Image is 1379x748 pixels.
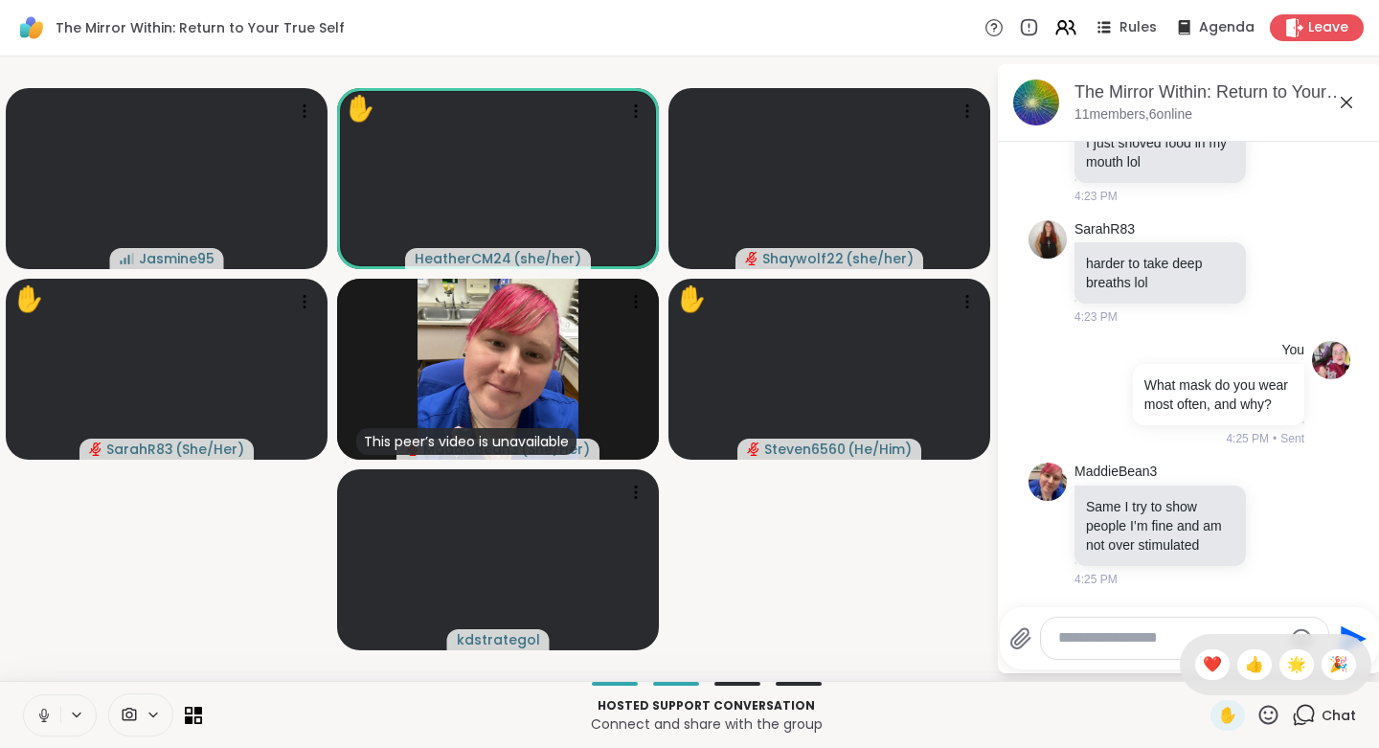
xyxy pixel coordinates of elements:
span: kdstrategol [457,630,540,649]
span: Leave [1308,18,1348,37]
img: https://sharewell-space-live.sfo3.digitaloceanspaces.com/user-generated/0c3f25b2-e4be-4605-90b8-c... [1312,341,1350,379]
h4: You [1281,341,1304,360]
div: The Mirror Within: Return to Your True Self, [DATE] [1074,80,1366,104]
span: SarahR83 [106,440,173,459]
button: Emoji picker [1290,627,1313,650]
textarea: Type your message [1058,628,1281,648]
span: 4:25 PM [1226,430,1269,447]
span: 4:25 PM [1074,571,1118,588]
span: 🎉 [1329,653,1348,676]
p: What mask do you wear most often, and why? [1144,375,1293,414]
span: ✋ [1218,704,1237,727]
div: ✋ [345,90,375,127]
span: Jasmine95 [139,249,215,268]
div: ✋ [676,281,707,318]
span: ( she/her ) [513,249,581,268]
span: 👍 [1245,653,1264,676]
p: Connect and share with the group [214,714,1199,734]
button: Send [1329,617,1372,660]
span: ( She/Her ) [175,440,244,459]
span: HeatherCM24 [415,249,511,268]
p: harder to take deep breaths lol [1086,254,1234,292]
span: Rules [1119,18,1157,37]
span: Chat [1322,706,1356,725]
a: SarahR83 [1074,220,1135,239]
p: Same I try to show people I’m fine and am not over stimulated [1086,497,1234,555]
img: MaddieBean3 [418,279,578,460]
p: I just shoved food in my mouth lol [1086,133,1234,171]
span: 4:23 PM [1074,188,1118,205]
span: ( she/her ) [846,249,914,268]
a: MaddieBean3 [1074,463,1157,482]
span: audio-muted [745,252,758,265]
img: ShareWell Logomark [15,11,48,44]
span: audio-muted [747,442,760,456]
span: The Mirror Within: Return to Your True Self [56,18,345,37]
p: Hosted support conversation [214,697,1199,714]
span: Sent [1280,430,1304,447]
span: 🌟 [1287,653,1306,676]
div: This peer’s video is unavailable [356,428,576,455]
img: https://sharewell-space-live.sfo3.digitaloceanspaces.com/user-generated/86189468-fc20-41a2-bc84-f... [1029,463,1067,501]
span: ❤️ [1203,653,1222,676]
img: https://sharewell-space-live.sfo3.digitaloceanspaces.com/user-generated/ad949235-6f32-41e6-8b9f-9... [1029,220,1067,259]
div: ✋ [13,281,44,318]
span: Steven6560 [764,440,846,459]
span: • [1273,430,1277,447]
p: 11 members, 6 online [1074,105,1192,125]
span: ( He/Him ) [848,440,912,459]
span: 4:23 PM [1074,308,1118,326]
img: The Mirror Within: Return to Your True Self, Sep 06 [1013,79,1059,125]
span: Agenda [1199,18,1255,37]
span: audio-muted [89,442,102,456]
span: Shaywolf22 [762,249,844,268]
